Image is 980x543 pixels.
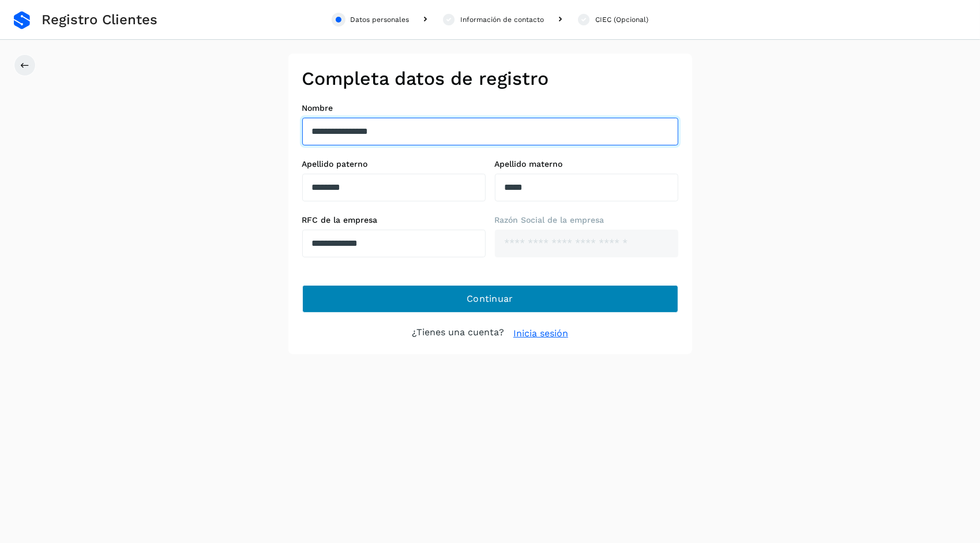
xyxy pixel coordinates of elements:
[302,103,678,113] label: Nombre
[460,14,544,25] div: Información de contacto
[467,293,513,305] span: Continuar
[495,159,678,169] label: Apellido materno
[495,215,678,225] label: Razón Social de la empresa
[412,327,504,340] p: ¿Tienes una cuenta?
[595,14,648,25] div: CIEC (Opcional)
[302,68,678,89] h2: Completa datos de registro
[302,159,486,169] label: Apellido paterno
[42,12,157,28] span: Registro Clientes
[513,327,568,340] a: Inicia sesión
[350,14,409,25] div: Datos personales
[302,285,678,313] button: Continuar
[302,215,486,225] label: RFC de la empresa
